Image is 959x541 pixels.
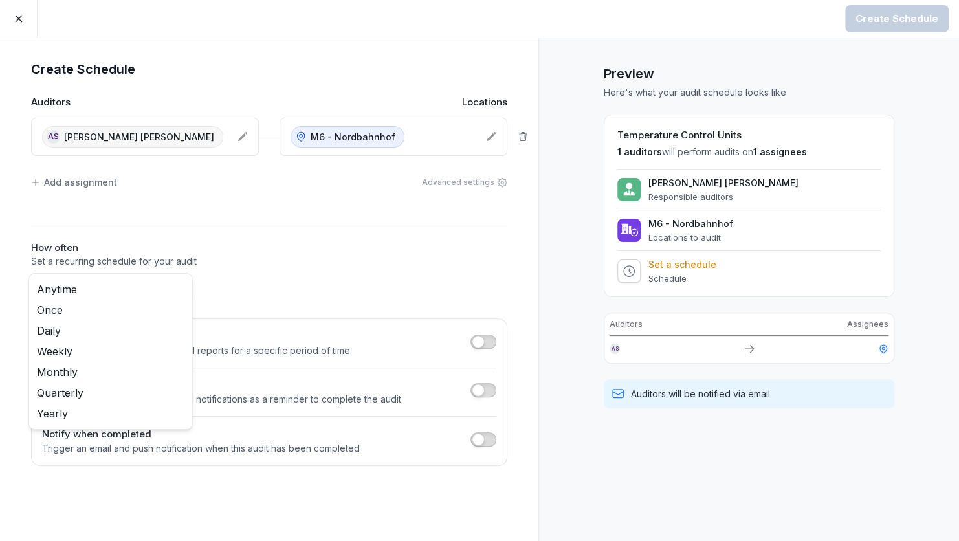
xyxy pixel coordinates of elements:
[855,12,938,26] div: Create Schedule
[37,406,68,421] span: Yearly
[37,344,72,359] span: Weekly
[37,364,78,380] span: Monthly
[37,323,61,338] span: Daily
[37,385,83,401] span: Quarterly
[37,302,63,318] span: Once
[37,282,77,297] span: Anytime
